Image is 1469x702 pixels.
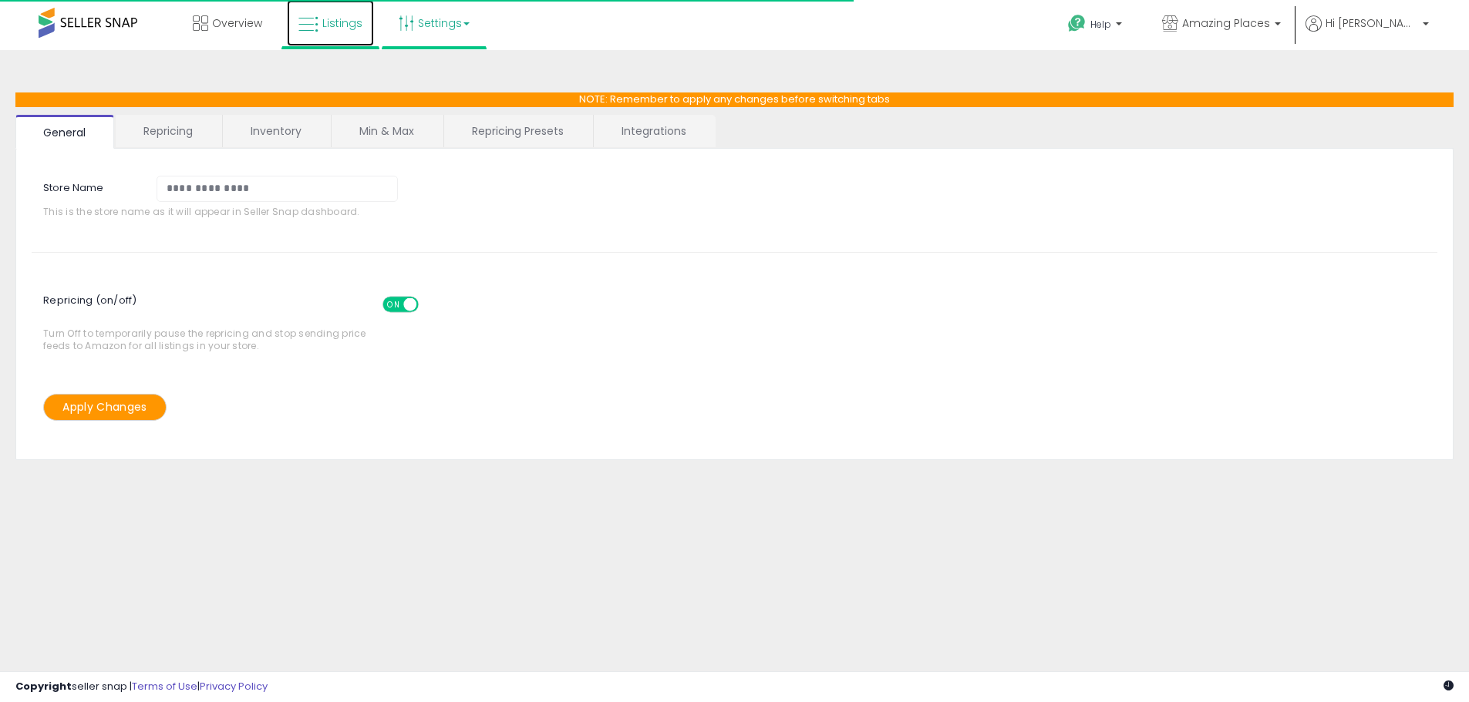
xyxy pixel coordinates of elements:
span: Hi [PERSON_NAME] [1326,15,1418,31]
a: Repricing Presets [444,115,591,147]
a: Terms of Use [132,679,197,694]
span: ON [384,298,403,311]
a: General [15,115,114,149]
a: Hi [PERSON_NAME] [1306,15,1429,50]
button: Apply Changes [43,394,167,421]
i: Get Help [1067,14,1087,33]
a: Privacy Policy [200,679,268,694]
a: Inventory [223,115,329,147]
span: Repricing (on/off) [43,285,433,327]
span: OFF [416,298,441,311]
a: Min & Max [332,115,442,147]
span: Turn Off to temporarily pause the repricing and stop sending price feeds to Amazon for all listin... [43,289,374,351]
a: Help [1056,2,1137,50]
span: Listings [322,15,362,31]
strong: Copyright [15,679,72,694]
span: Help [1090,18,1111,31]
a: Integrations [594,115,714,147]
span: Amazing Places [1182,15,1270,31]
span: Overview [212,15,262,31]
a: Repricing [116,115,221,147]
label: Store Name [32,176,145,196]
span: This is the store name as it will appear in Seller Snap dashboard. [43,206,409,217]
p: NOTE: Remember to apply any changes before switching tabs [15,92,1454,107]
div: seller snap | | [15,680,268,694]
